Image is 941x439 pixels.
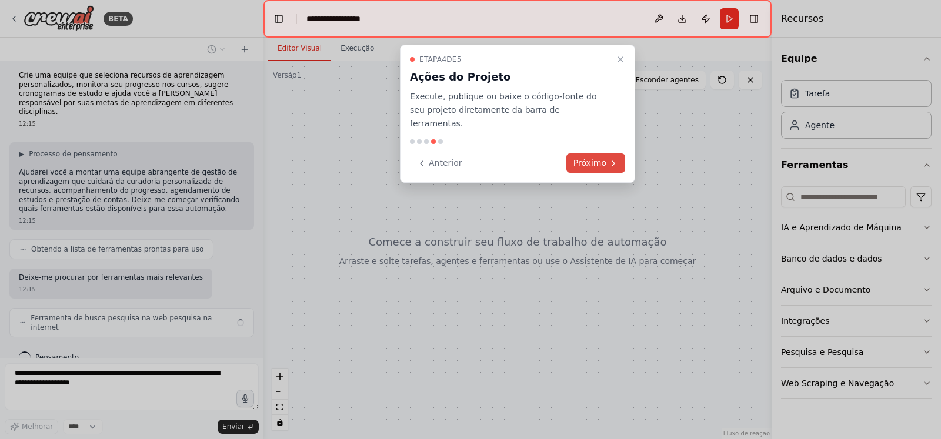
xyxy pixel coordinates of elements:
font: 5 [457,55,462,63]
font: Execute, publique ou baixe o código-fonte do seu projeto diretamente da barra de ferramentas. [410,92,597,128]
button: Anterior [410,153,469,173]
button: Passo a passo detalhado [613,52,628,66]
font: 4 [442,55,446,63]
font: Próximo [573,158,606,167]
font: Ações do Projeto [410,71,510,83]
button: Próximo [566,153,625,173]
font: de [446,55,456,63]
button: Ocultar barra lateral esquerda [271,11,287,27]
font: Etapa [419,55,442,63]
font: Anterior [429,158,462,167]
